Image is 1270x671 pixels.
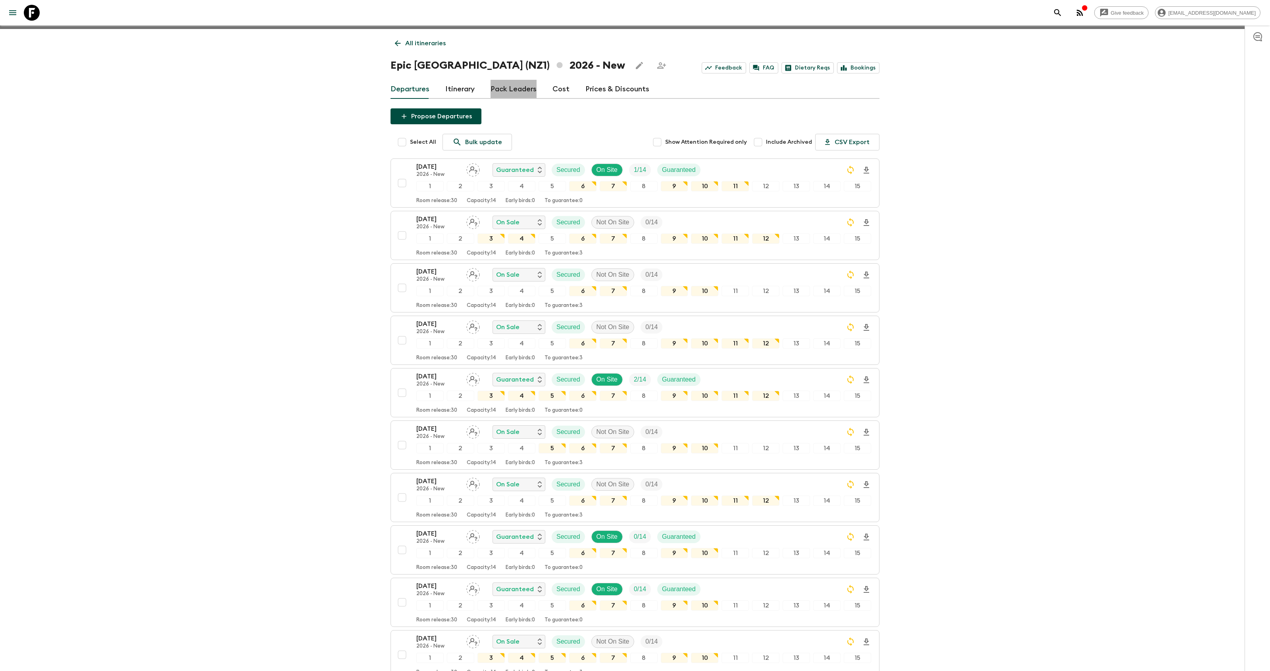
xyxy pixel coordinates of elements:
[466,166,480,172] span: Assign pack leader
[722,338,749,349] div: 11
[416,250,457,256] p: Room release: 30
[813,391,841,401] div: 14
[569,443,597,453] div: 6
[661,548,688,558] div: 9
[416,381,460,388] p: 2026 - New
[661,496,688,506] div: 9
[508,391,535,401] div: 4
[508,233,535,244] div: 4
[556,375,580,384] p: Secured
[630,496,658,506] div: 8
[416,338,444,349] div: 1
[416,600,444,611] div: 1
[391,80,429,99] a: Departures
[539,338,566,349] div: 5
[496,375,534,384] p: Guaranteed
[813,338,841,349] div: 14
[552,478,585,491] div: Secured
[600,338,627,349] div: 7
[600,496,627,506] div: 7
[630,391,658,401] div: 8
[597,165,618,175] p: On Site
[691,338,718,349] div: 10
[466,585,480,591] span: Assign pack leader
[630,286,658,296] div: 8
[862,532,871,542] svg: Download Onboarding
[496,218,520,227] p: On Sale
[722,496,749,506] div: 11
[634,532,646,542] p: 0 / 14
[539,181,566,191] div: 5
[641,478,662,491] div: Trip Fill
[862,375,871,385] svg: Download Onboarding
[416,548,444,558] div: 1
[552,268,585,281] div: Secured
[662,375,696,384] p: Guaranteed
[467,460,496,466] p: Capacity: 14
[846,165,855,175] svg: Sync Required - Changes detected
[556,322,580,332] p: Secured
[591,268,635,281] div: Not On Site
[496,270,520,280] p: On Sale
[391,158,879,208] button: [DATE]2026 - NewAssign pack leaderGuaranteedSecuredOn SiteTrip FillGuaranteed12345678910111213141...
[391,368,879,417] button: [DATE]2026 - NewAssign pack leaderGuaranteedSecuredOn SiteTrip FillGuaranteed12345678910111213141...
[391,316,879,365] button: [DATE]2026 - NewAssign pack leaderOn SaleSecuredNot On SiteTrip Fill123456789101112131415Room rel...
[508,496,535,506] div: 4
[846,480,855,489] svg: Sync Required - Changes detected
[597,480,629,489] p: Not On Site
[447,496,474,506] div: 2
[634,584,646,594] p: 0 / 14
[862,323,871,332] svg: Download Onboarding
[466,323,480,329] span: Assign pack leader
[416,486,460,492] p: 2026 - New
[416,581,460,591] p: [DATE]
[813,496,841,506] div: 14
[506,407,535,414] p: Early birds: 0
[645,427,658,437] p: 0 / 14
[545,303,583,309] p: To guarantee: 3
[630,443,658,453] div: 8
[416,224,460,230] p: 2026 - New
[506,460,535,466] p: Early birds: 0
[545,460,583,466] p: To guarantee: 3
[416,372,460,381] p: [DATE]
[545,565,583,571] p: To guarantee: 0
[862,480,871,490] svg: Download Onboarding
[416,565,457,571] p: Room release: 30
[691,496,718,506] div: 10
[691,391,718,401] div: 10
[591,321,635,334] div: Not On Site
[691,233,718,244] div: 10
[552,530,585,543] div: Secured
[783,286,810,296] div: 13
[629,164,651,176] div: Trip Fill
[661,286,688,296] div: 9
[416,162,460,172] p: [DATE]
[600,391,627,401] div: 7
[661,181,688,191] div: 9
[496,427,520,437] p: On Sale
[783,233,810,244] div: 13
[661,443,688,453] div: 9
[722,181,749,191] div: 11
[846,427,855,437] svg: Sync Required - Changes detected
[641,216,662,229] div: Trip Fill
[630,233,658,244] div: 8
[545,407,583,414] p: To guarantee: 0
[783,391,810,401] div: 13
[416,512,457,519] p: Room release: 30
[722,443,749,453] div: 11
[539,600,566,611] div: 5
[447,600,474,611] div: 2
[466,375,480,382] span: Assign pack leader
[391,35,450,51] a: All itineraries
[539,548,566,558] div: 5
[600,181,627,191] div: 7
[445,80,475,99] a: Itinerary
[597,532,618,542] p: On Site
[749,62,778,73] a: FAQ
[1155,6,1260,19] div: [EMAIL_ADDRESS][DOMAIN_NAME]
[508,443,535,453] div: 4
[391,473,879,522] button: [DATE]2026 - NewAssign pack leaderOn SaleSecuredNot On SiteTrip Fill123456789101112131415Room rel...
[815,134,879,150] button: CSV Export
